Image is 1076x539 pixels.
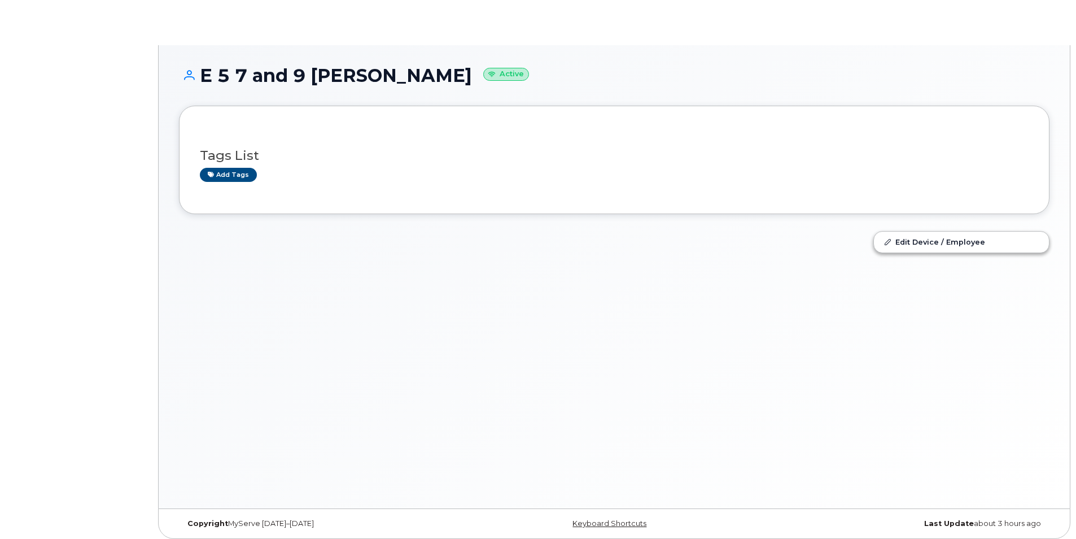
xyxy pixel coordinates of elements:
[924,519,974,528] strong: Last Update
[179,519,469,528] div: MyServe [DATE]–[DATE]
[200,149,1029,163] h3: Tags List
[572,519,646,528] a: Keyboard Shortcuts
[874,232,1049,252] a: Edit Device / Employee
[200,168,257,182] a: Add tags
[179,66,1049,85] h1: E 5 7 and 9 [PERSON_NAME]
[483,68,529,81] small: Active
[187,519,228,528] strong: Copyright
[759,519,1049,528] div: about 3 hours ago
